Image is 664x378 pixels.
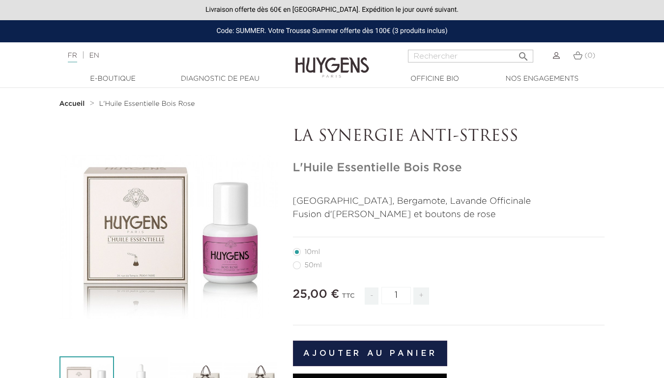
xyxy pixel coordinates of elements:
[59,100,87,108] a: Accueil
[584,52,595,59] span: (0)
[293,248,332,256] label: 10ml
[64,74,162,84] a: E-Boutique
[68,52,77,63] a: FR
[293,288,340,300] span: 25,00 €
[293,195,605,208] p: [GEOGRAPHIC_DATA], Bergamote, Lavande Officinale
[413,287,429,305] span: +
[171,74,269,84] a: Diagnostic de peau
[342,285,355,312] div: TTC
[99,100,195,108] a: L'Huile Essentielle Bois Rose
[293,341,448,366] button: Ajouter au panier
[386,74,484,84] a: Officine Bio
[293,208,605,221] p: Fusion d'[PERSON_NAME] et boutons de rose
[293,261,334,269] label: 50ml
[63,50,269,62] div: |
[515,47,532,60] button: 
[381,287,411,304] input: Quantité
[89,52,99,59] a: EN
[293,127,605,146] p: LA SYNERGIE ANTI-STRESS
[408,50,533,63] input: Rechercher
[293,161,605,175] h1: L'Huile Essentielle Bois Rose
[99,100,195,107] span: L'Huile Essentielle Bois Rose
[493,74,591,84] a: Nos engagements
[365,287,378,305] span: -
[59,100,85,107] strong: Accueil
[518,48,529,60] i: 
[295,41,369,79] img: Huygens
